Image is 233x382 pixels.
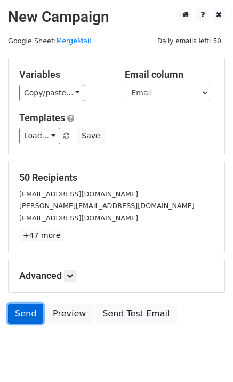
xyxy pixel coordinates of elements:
[125,69,214,81] h5: Email column
[56,37,91,45] a: MergeMail
[19,112,65,123] a: Templates
[95,304,176,324] a: Send Test Email
[8,304,43,324] a: Send
[19,214,138,222] small: [EMAIL_ADDRESS][DOMAIN_NAME]
[19,190,138,198] small: [EMAIL_ADDRESS][DOMAIN_NAME]
[8,37,91,45] small: Google Sheet:
[77,128,105,144] button: Save
[46,304,93,324] a: Preview
[154,37,225,45] a: Daily emails left: 50
[19,202,195,210] small: [PERSON_NAME][EMAIL_ADDRESS][DOMAIN_NAME]
[154,35,225,47] span: Daily emails left: 50
[19,69,109,81] h5: Variables
[19,85,84,101] a: Copy/paste...
[19,270,214,282] h5: Advanced
[180,331,233,382] iframe: Chat Widget
[8,8,225,26] h2: New Campaign
[19,229,64,242] a: +47 more
[19,128,60,144] a: Load...
[19,172,214,184] h5: 50 Recipients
